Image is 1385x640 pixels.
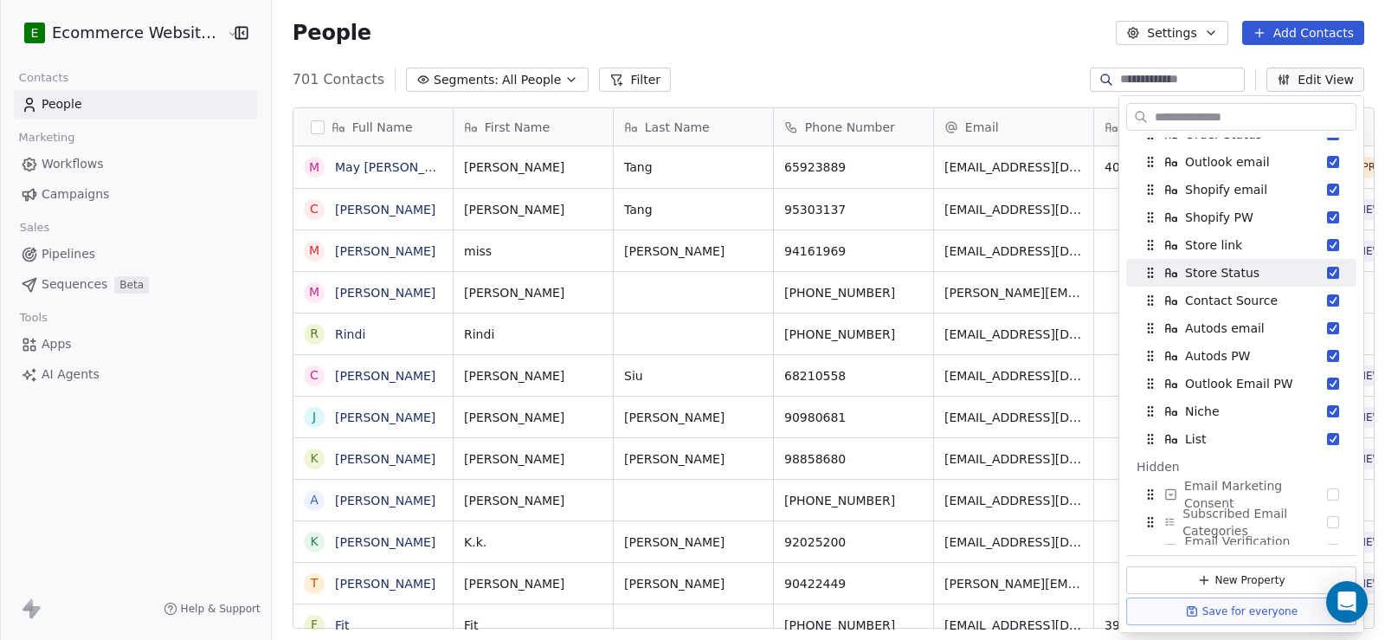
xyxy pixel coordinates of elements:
[181,602,261,616] span: Help & Support
[944,409,1083,426] span: [EMAIL_ADDRESS][DOMAIN_NAME]
[312,408,316,426] div: J
[335,160,569,174] a: May [PERSON_NAME] [PERSON_NAME]
[944,201,1083,218] span: [EMAIL_ADDRESS][DOMAIN_NAME]
[1185,430,1206,448] span: List
[11,65,76,91] span: Contacts
[1105,617,1243,634] span: 3999
[784,201,923,218] span: 95303137
[434,71,499,89] span: Segments:
[164,602,261,616] a: Help & Support
[784,617,923,634] span: [PHONE_NUMBER]
[293,108,453,145] div: Full Name
[1185,403,1220,420] span: Niche
[114,276,149,294] span: Beta
[335,411,435,424] a: [PERSON_NAME]
[352,119,413,136] span: Full Name
[11,125,82,151] span: Marketing
[944,242,1083,260] span: [EMAIL_ADDRESS][DOMAIN_NAME]
[944,617,1083,634] span: [EMAIL_ADDRESS][DOMAIN_NAME]
[14,360,257,389] a: AI Agents
[335,369,435,383] a: [PERSON_NAME]
[335,203,435,217] a: [PERSON_NAME]
[1326,581,1368,623] div: Open Intercom Messenger
[14,240,257,268] a: Pipelines
[1185,181,1267,198] span: Shopify email
[464,575,602,592] span: [PERSON_NAME]
[624,533,763,551] span: [PERSON_NAME]
[42,335,72,353] span: Apps
[14,330,257,359] a: Apps
[944,158,1083,176] span: [EMAIL_ADDRESS][DOMAIN_NAME]
[624,367,763,385] span: Siu
[464,326,602,343] span: Rindi
[624,158,763,176] span: Tang
[1182,505,1327,540] span: Subscribed Email Categories
[309,283,319,301] div: M
[1126,314,1356,342] div: Autods email
[784,158,923,176] span: 65923889
[310,200,319,218] div: C
[335,494,435,507] a: [PERSON_NAME]
[614,108,773,145] div: Last Name
[944,492,1083,509] span: [EMAIL_ADDRESS][DOMAIN_NAME]
[624,409,763,426] span: [PERSON_NAME]
[310,533,318,551] div: K
[1185,236,1242,254] span: Store link
[1126,342,1356,370] div: Autods PW
[1266,68,1364,92] button: Edit View
[1185,153,1270,171] span: Outlook email
[944,326,1083,343] span: [EMAIL_ADDRESS][DOMAIN_NAME]
[335,452,435,466] a: [PERSON_NAME]
[624,450,763,468] span: [PERSON_NAME]
[42,185,109,204] span: Campaigns
[599,68,671,92] button: Filter
[944,284,1083,301] span: [PERSON_NAME][EMAIL_ADDRESS][DOMAIN_NAME]
[944,450,1083,468] span: [EMAIL_ADDRESS][DOMAIN_NAME]
[1126,204,1356,231] div: Shopify PW
[1094,108,1253,145] div: Order ID
[944,367,1083,385] span: [EMAIL_ADDRESS][DOMAIN_NAME]
[1126,598,1356,625] button: Save for everyone
[52,22,222,44] span: Ecommerce Website Builder
[1126,536,1356,564] div: Email Verification Status
[310,366,319,385] div: C
[1116,21,1227,45] button: Settings
[784,367,923,385] span: 68210558
[1126,231,1356,259] div: Store link
[464,367,602,385] span: [PERSON_NAME]
[335,577,435,591] a: [PERSON_NAME]
[1184,477,1327,512] span: Email Marketing Consent
[464,284,602,301] span: [PERSON_NAME]
[784,575,923,592] span: 90422449
[31,24,39,42] span: E
[944,533,1083,551] span: [EMAIL_ADDRESS][DOMAIN_NAME]
[335,535,435,549] a: [PERSON_NAME]
[502,71,561,89] span: All People
[12,305,55,331] span: Tools
[21,18,215,48] button: EEcommerce Website Builder
[1185,375,1293,392] span: Outlook Email PW
[1185,347,1250,365] span: Autods PW
[1126,287,1356,314] div: Contact Source
[1185,320,1265,337] span: Autods email
[464,533,602,551] span: K.k.
[1126,425,1356,453] div: List
[965,119,999,136] span: Email
[464,201,602,218] span: [PERSON_NAME]
[309,242,319,260] div: m
[12,215,57,241] span: Sales
[1126,481,1356,508] div: Email Marketing Consent
[805,119,895,136] span: Phone Number
[1185,264,1259,281] span: Store Status
[464,450,602,468] span: [PERSON_NAME]
[335,618,349,632] a: Fit
[14,90,257,119] a: People
[784,326,923,343] span: [PHONE_NUMBER]
[1126,370,1356,398] div: Outlook Email PW
[1185,209,1253,226] span: Shopify PW
[335,327,365,341] a: Rindi
[1126,259,1356,287] div: Store Status
[464,158,602,176] span: [PERSON_NAME]
[311,574,319,592] div: T
[645,119,710,136] span: Last Name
